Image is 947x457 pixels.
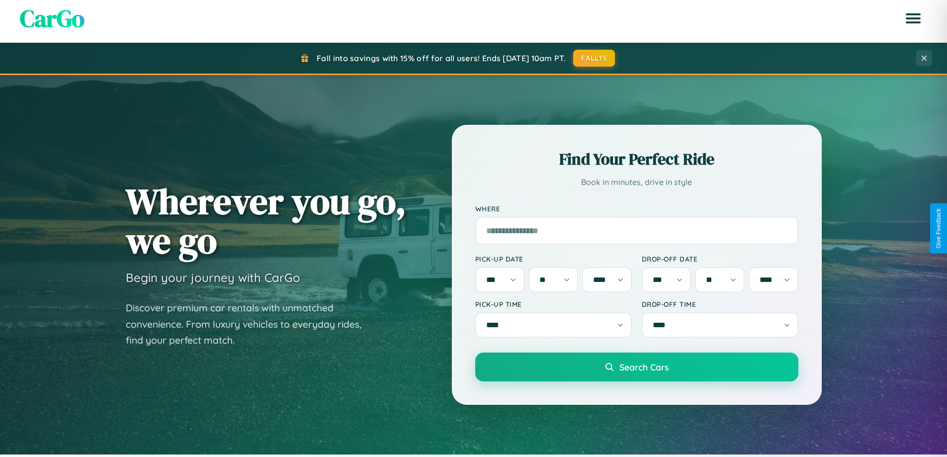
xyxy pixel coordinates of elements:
[475,148,798,170] h2: Find Your Perfect Ride
[475,300,632,308] label: Pick-up Time
[642,300,798,308] label: Drop-off Time
[20,2,85,35] span: CarGo
[899,4,927,32] button: Open menu
[619,362,669,372] span: Search Cars
[126,270,300,285] h3: Begin your journey with CarGo
[475,175,798,189] p: Book in minutes, drive in style
[475,204,798,213] label: Where
[475,353,798,381] button: Search Cars
[642,255,798,263] label: Drop-off Date
[573,50,615,67] button: FALL15
[935,208,942,249] div: Give Feedback
[475,255,632,263] label: Pick-up Date
[317,53,566,63] span: Fall into savings with 15% off for all users! Ends [DATE] 10am PT.
[126,300,374,349] p: Discover premium car rentals with unmatched convenience. From luxury vehicles to everyday rides, ...
[126,182,406,260] h1: Wherever you go, we go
